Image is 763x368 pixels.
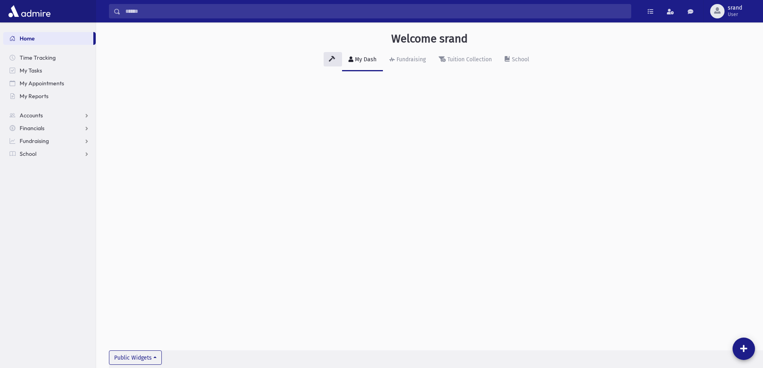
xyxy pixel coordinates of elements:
input: Search [121,4,631,18]
a: Home [3,32,93,45]
div: My Dash [353,56,376,63]
span: Time Tracking [20,54,56,61]
span: Financials [20,125,44,132]
img: AdmirePro [6,3,52,19]
div: Fundraising [395,56,426,63]
a: My Tasks [3,64,96,77]
div: Tuition Collection [446,56,492,63]
a: Financials [3,122,96,135]
span: Home [20,35,35,42]
button: Public Widgets [109,350,162,365]
span: My Reports [20,93,48,100]
a: My Appointments [3,77,96,90]
span: Accounts [20,112,43,119]
span: User [728,11,742,18]
span: srand [728,5,742,11]
span: My Appointments [20,80,64,87]
span: Fundraising [20,137,49,145]
a: School [3,147,96,160]
span: School [20,150,36,157]
a: Fundraising [3,135,96,147]
a: Fundraising [383,49,432,71]
div: School [510,56,529,63]
a: Accounts [3,109,96,122]
a: My Dash [342,49,383,71]
a: Tuition Collection [432,49,498,71]
a: My Reports [3,90,96,103]
a: Time Tracking [3,51,96,64]
a: School [498,49,536,71]
span: My Tasks [20,67,42,74]
h3: Welcome srand [391,32,468,46]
